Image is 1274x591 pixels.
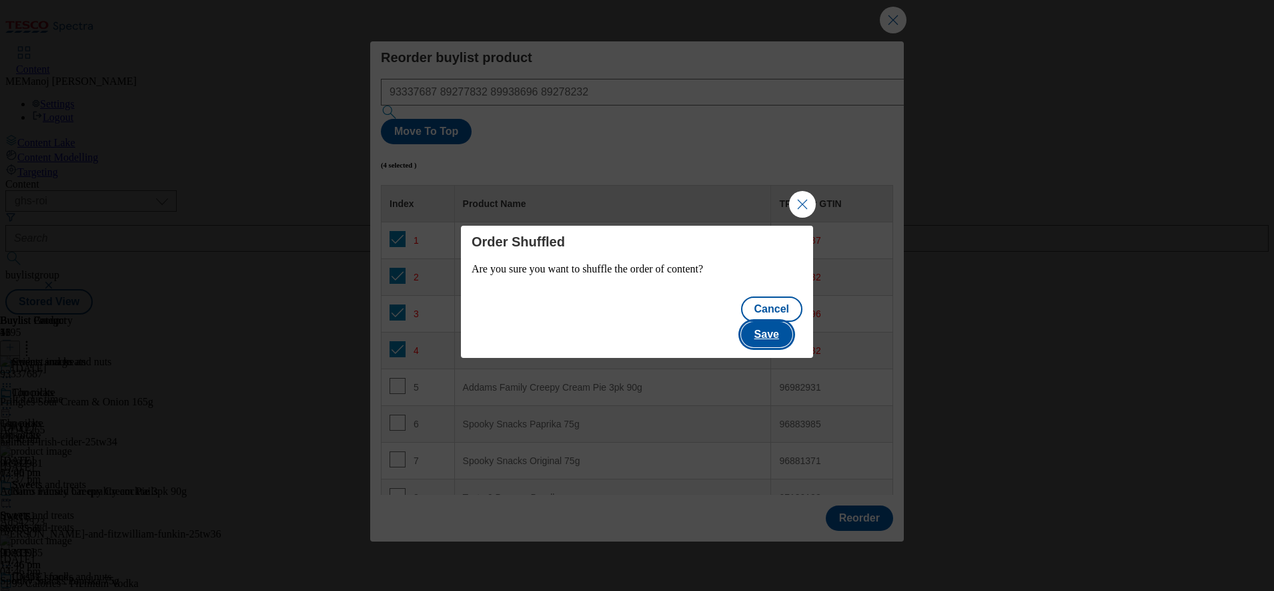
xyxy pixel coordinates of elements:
[789,191,816,218] button: Close Modal
[472,234,802,250] h4: Order Shuffled
[741,297,802,322] button: Cancel
[741,322,792,347] button: Save
[472,263,802,275] p: Are you sure you want to shuffle the order of content?
[461,226,813,358] div: Modal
